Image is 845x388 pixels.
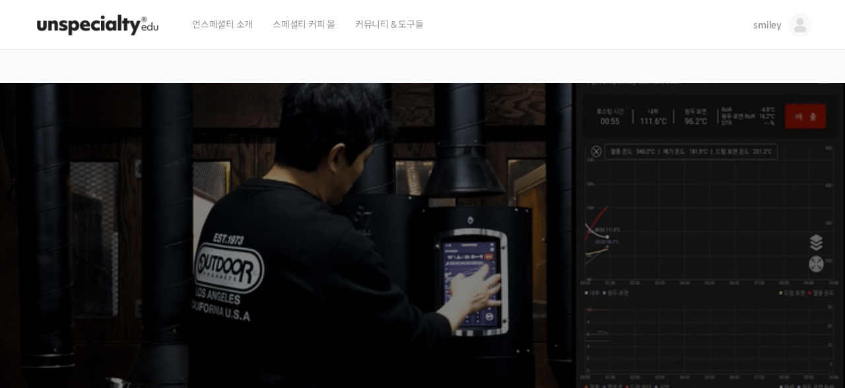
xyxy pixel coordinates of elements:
p: 시간과 장소에 구애받지 않고, 검증된 커리큘럼으로 [13,275,832,293]
p: [PERSON_NAME]을 다하는 당신을 위해, 최고와 함께 만든 커피 클래스 [13,202,832,269]
span: smiley [753,19,782,31]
